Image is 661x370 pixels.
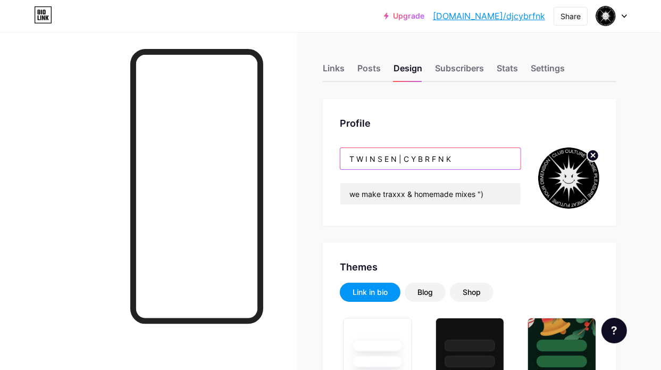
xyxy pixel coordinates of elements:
div: Shop [463,287,481,298]
div: Link in bio [353,287,388,298]
div: Subscribers [435,62,484,81]
img: Indy Air [538,147,599,209]
div: Blog [417,287,433,298]
div: Share [560,11,581,22]
a: [DOMAIN_NAME]/djcybrfnk [433,10,545,22]
div: Links [323,62,345,81]
div: Posts [357,62,381,81]
div: Design [394,62,422,81]
a: Upgrade [384,12,424,20]
div: Settings [531,62,565,81]
div: Stats [497,62,518,81]
div: Profile [340,116,599,130]
div: Themes [340,260,599,274]
input: Bio [340,183,521,204]
input: Name [340,148,521,169]
img: Indy Air [596,6,616,26]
